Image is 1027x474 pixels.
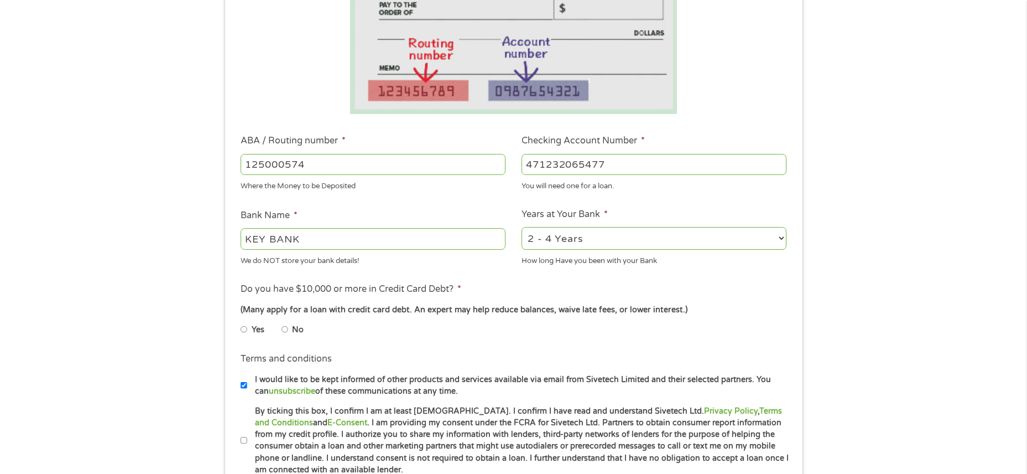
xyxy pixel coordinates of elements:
[327,418,367,427] a: E-Consent
[252,324,264,336] label: Yes
[241,154,505,175] input: 263177916
[522,154,786,175] input: 345634636
[704,406,758,416] a: Privacy Policy
[269,387,315,396] a: unsubscribe
[522,177,786,192] div: You will need one for a loan.
[241,135,346,147] label: ABA / Routing number
[255,406,782,427] a: Terms and Conditions
[522,251,786,266] div: How long Have you been with your Bank
[241,251,505,266] div: We do NOT store your bank details!
[241,177,505,192] div: Where the Money to be Deposited
[241,304,786,316] div: (Many apply for a loan with credit card debt. An expert may help reduce balances, waive late fees...
[241,210,298,221] label: Bank Name
[241,353,332,365] label: Terms and conditions
[241,284,461,295] label: Do you have $10,000 or more in Credit Card Debt?
[522,135,645,147] label: Checking Account Number
[522,209,608,220] label: Years at Your Bank
[292,324,304,336] label: No
[247,374,790,398] label: I would like to be kept informed of other products and services available via email from Sivetech...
